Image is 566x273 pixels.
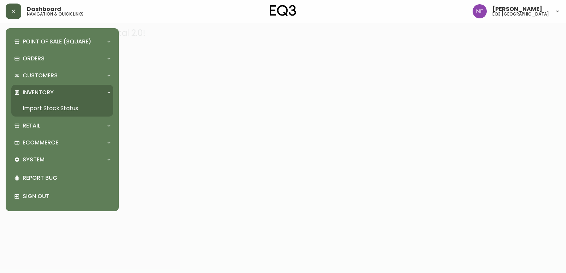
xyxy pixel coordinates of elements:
p: Customers [23,72,58,79]
a: Import Stock Status [11,100,113,117]
img: 2185be282f521b9306f6429905cb08b1 [473,4,487,18]
div: Sign Out [11,187,113,206]
p: Ecommerce [23,139,58,147]
span: Dashboard [27,6,61,12]
div: Point of Sale (Square) [11,34,113,49]
p: Sign Out [23,192,110,200]
span: [PERSON_NAME] [492,6,542,12]
img: logo [270,5,296,16]
div: Report Bug [11,169,113,187]
div: Retail [11,118,113,133]
div: System [11,152,113,167]
div: Customers [11,68,113,83]
h5: navigation & quick links [27,12,83,16]
p: Retail [23,122,40,130]
p: Orders [23,55,45,63]
div: Ecommerce [11,135,113,150]
h5: eq3 [GEOGRAPHIC_DATA] [492,12,549,16]
div: Orders [11,51,113,66]
p: Report Bug [23,174,110,182]
div: Inventory [11,85,113,100]
p: Point of Sale (Square) [23,38,91,46]
p: System [23,156,45,164]
p: Inventory [23,89,54,96]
